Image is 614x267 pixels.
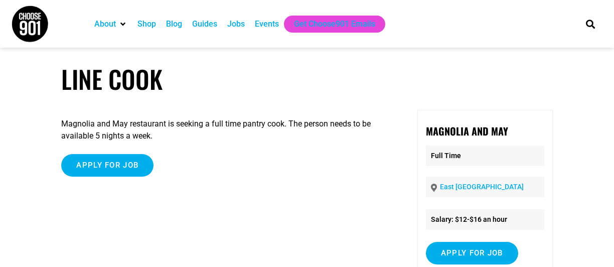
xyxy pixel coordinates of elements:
[166,18,182,30] a: Blog
[426,242,518,264] input: Apply for job
[89,16,132,33] div: About
[255,18,279,30] a: Events
[61,64,552,94] h1: Line cook
[192,18,217,30] a: Guides
[582,16,599,32] div: Search
[61,154,153,177] input: Apply for job
[94,18,116,30] a: About
[440,183,524,191] a: East [GEOGRAPHIC_DATA]
[294,18,375,30] a: Get Choose901 Emails
[426,123,508,139] strong: Magnolia And May
[61,118,392,142] p: Magnolia and May restaurant is seeking a full time pantry cook. The person needs to be available ...
[426,209,544,230] li: Salary: $12-$16 an hour
[89,16,569,33] nav: Main nav
[227,18,245,30] a: Jobs
[137,18,156,30] a: Shop
[426,146,544,166] p: Full Time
